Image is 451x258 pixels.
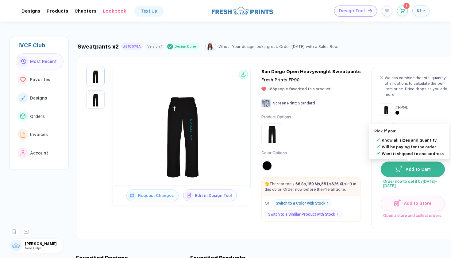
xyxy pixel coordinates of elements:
strong: 66 Ss [295,182,306,186]
span: , [307,182,321,186]
button: Design Toolicon [334,6,377,17]
div: San Diego Open Heavyweight Sweatpants [261,69,361,74]
div: Pick if you: [374,128,444,134]
span: Edit in Design Tool [193,193,237,198]
span: Request Changes [136,193,178,198]
span: 1 [406,4,407,8]
div: IVCF Club [18,42,64,49]
div: Sweatpants x2 [78,43,119,50]
img: icon [128,191,136,200]
button: iconAdd to Store [381,196,445,211]
img: Icon [375,136,382,143]
button: link to iconMost Recent [16,53,64,69]
div: Color Options [261,150,291,156]
img: link to icon [21,132,25,138]
sup: 1 [403,3,410,9]
button: iconAdd to Cart [381,162,445,177]
div: Text Us [141,9,157,14]
strong: 26 XLs [334,182,346,186]
button: link to iconAccount [16,145,64,161]
button: iconRequest Changes [126,190,179,201]
span: , [295,182,307,186]
span: Orders [30,114,45,119]
img: link to icon [21,150,25,156]
span: Add to Store [401,201,432,206]
img: Screen Print [261,99,271,107]
button: iconEdit in Design Tool [183,190,237,201]
img: logo [212,6,273,15]
span: Add to Cart [403,167,431,172]
strong: 159 Ms [307,182,320,186]
div: Switch to a Similar Product with Stock [268,212,335,217]
img: e38855a6-4f40-4f57-85a6-1a16a6c5cf37_nt_front_1755962832535.jpg [133,84,231,182]
div: ProductsToggle dropdown menu [47,8,68,14]
div: #510078A [123,45,141,49]
img: Icon [375,150,382,157]
span: Order now to get it by [DATE]–[DATE] [381,177,444,188]
div: We can combine the total quantity of all options to calculate the per item price. Price drops as ... [385,75,447,97]
div: Lookbook [103,8,126,14]
img: icon [368,9,372,12]
span: 🫣 [265,182,269,186]
div: Design Done [175,44,196,49]
span: Design Tool [339,8,365,14]
div: # FP90 [395,104,409,111]
li: Know all sizes and quantity [375,135,444,142]
img: link to icon [20,77,26,82]
button: link to iconDesigns [16,90,64,106]
a: Switch to a Color with Stock [272,199,332,207]
span: 188 people favorited this product. [268,87,332,91]
img: link to icon [20,59,26,64]
img: e38855a6-4f40-4f57-85a6-1a16a6c5cf37_nt_front_1755962832535.jpg [88,68,103,84]
div: Product Options [261,115,291,120]
span: [PERSON_NAME] [25,242,63,246]
button: link to iconInvoices [16,127,64,143]
img: Product Option [263,125,281,143]
img: user profile [10,240,22,252]
img: link to icon [20,96,25,100]
img: icon [394,199,401,206]
div: ChaptersToggle dropdown menu chapters [75,8,97,14]
li: Want it shipped to one address [375,148,444,155]
img: Sophie.png [206,42,215,51]
span: Or [265,201,269,205]
span: Invoices [30,132,48,137]
a: Switch to a Similar Product with Stock [265,210,342,218]
span: Most Recent [30,59,57,64]
strong: 88 Ls [321,182,331,186]
span: Standard [298,101,315,105]
button: KI [412,6,430,16]
button: link to iconFavorites [16,72,64,88]
div: Whoa! Your design looks great. Order [DATE] with a Sales Rep. [218,44,338,49]
div: Switch to a Color with Stock [276,201,325,205]
span: Designs [30,96,47,100]
img: icon [185,191,193,200]
div: DesignsToggle dropdown menu [21,8,40,14]
span: Account [30,150,48,155]
span: & [321,182,334,186]
img: Design Group Summary Cell [380,104,392,116]
span: KI [417,8,421,14]
span: Need Help? [25,246,41,250]
div: Version 1 [147,45,162,49]
span: Screen Print : [273,101,297,105]
img: e38855a6-4f40-4f57-85a6-1a16a6c5cf37_nt_back_1755962832538.jpg [88,92,103,107]
span: Open a store and collect orders. [381,211,444,218]
span: Fresh Prints FP90 [261,77,299,82]
img: link to icon [20,113,25,119]
span: Favorites [30,77,50,82]
img: icon [395,166,403,172]
a: Text Us [135,6,163,16]
img: Icon [375,143,382,150]
button: link to iconOrders [16,108,64,124]
p: There are only left in this color. Order now before they're all gone. [262,181,360,192]
div: LookbookToggle dropdown menu chapters [103,8,126,14]
li: Will be paying for the order [375,142,444,148]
